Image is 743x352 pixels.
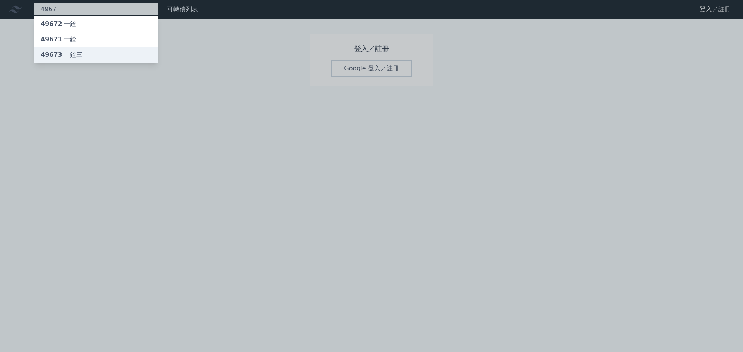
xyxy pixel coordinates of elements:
div: 十銓一 [41,35,82,44]
div: 聊天小工具 [704,315,743,352]
div: 十銓二 [41,19,82,29]
iframe: Chat Widget [704,315,743,352]
span: 49671 [41,36,62,43]
span: 49672 [41,20,62,27]
span: 49673 [41,51,62,58]
a: 49672十銓二 [34,16,158,32]
a: 49671十銓一 [34,32,158,47]
div: 十銓三 [41,50,82,60]
a: 49673十銓三 [34,47,158,63]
